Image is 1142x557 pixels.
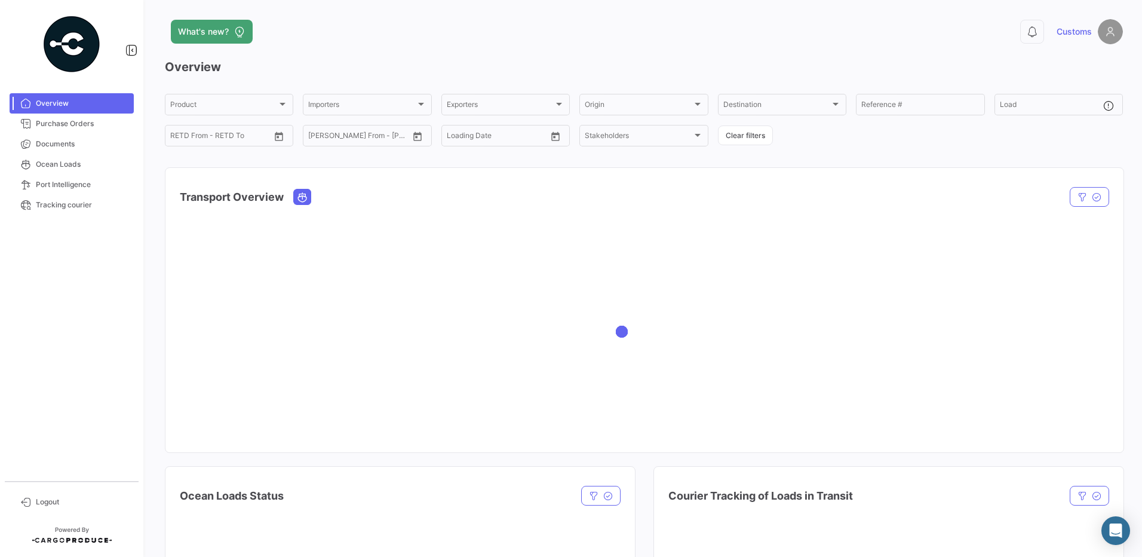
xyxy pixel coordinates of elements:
[10,93,134,114] a: Overview
[1057,26,1092,38] span: Customs
[178,26,229,38] span: What's new?
[1101,516,1130,545] div: Abrir Intercom Messenger
[547,127,564,145] button: Open calendar
[10,114,134,134] a: Purchase Orders
[171,20,253,44] button: What's new?
[270,127,288,145] button: Open calendar
[195,133,243,142] input: To
[36,139,129,149] span: Documents
[409,127,426,145] button: Open calendar
[10,175,134,195] a: Port Intelligence
[165,59,1123,75] h3: Overview
[36,118,129,129] span: Purchase Orders
[36,200,129,210] span: Tracking courier
[180,189,284,206] h4: Transport Overview
[42,14,102,74] img: powered-by.png
[36,159,129,170] span: Ocean Loads
[170,102,277,111] span: Product
[10,195,134,215] a: Tracking courier
[718,126,773,145] button: Clear filters
[10,134,134,154] a: Documents
[472,133,520,142] input: To
[668,488,853,504] h4: Courier Tracking of Loads in Transit
[10,154,134,175] a: Ocean Loads
[36,98,129,109] span: Overview
[1098,19,1123,44] img: placeholder-user.png
[180,488,284,504] h4: Ocean Loads Status
[308,102,415,111] span: Importers
[723,102,830,111] span: Destination
[585,133,692,142] span: Stakeholders
[294,189,311,204] button: Ocean
[447,102,554,111] span: Exporters
[585,102,692,111] span: Origin
[333,133,381,142] input: To
[36,497,129,507] span: Logout
[36,179,129,190] span: Port Intelligence
[308,133,325,142] input: From
[170,133,187,142] input: From
[447,133,463,142] input: From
